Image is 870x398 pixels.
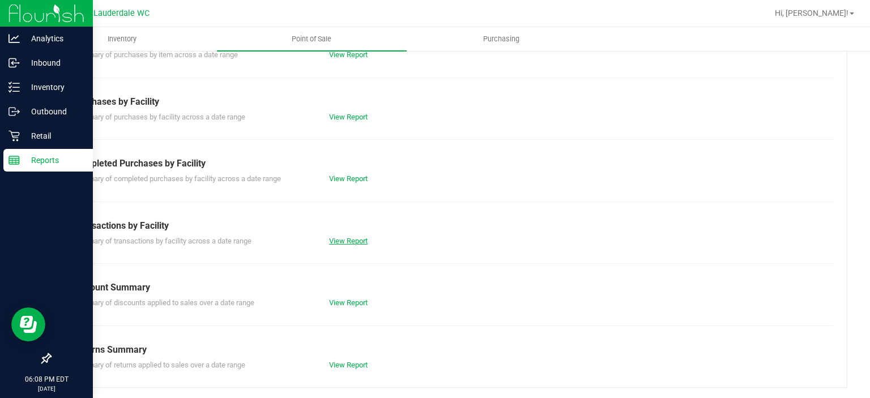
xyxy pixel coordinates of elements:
[20,105,88,118] p: Outbound
[5,384,88,393] p: [DATE]
[27,27,217,51] a: Inventory
[329,298,368,307] a: View Report
[73,361,245,369] span: Summary of returns applied to sales over a date range
[407,27,596,51] a: Purchasing
[20,129,88,143] p: Retail
[20,56,88,70] p: Inbound
[73,237,251,245] span: Summary of transactions by facility across a date range
[329,174,368,183] a: View Report
[73,157,824,170] div: Completed Purchases by Facility
[92,34,152,44] span: Inventory
[73,298,254,307] span: Summary of discounts applied to sales over a date range
[73,281,824,294] div: Discount Summary
[82,8,150,18] span: Ft. Lauderdale WC
[11,307,45,341] iframe: Resource center
[329,50,368,59] a: View Report
[73,95,824,109] div: Purchases by Facility
[468,34,535,44] span: Purchasing
[20,80,88,94] p: Inventory
[329,237,368,245] a: View Report
[8,57,20,69] inline-svg: Inbound
[5,374,88,384] p: 06:08 PM EDT
[329,113,368,121] a: View Report
[20,153,88,167] p: Reports
[775,8,848,18] span: Hi, [PERSON_NAME]!
[73,219,824,233] div: Transactions by Facility
[276,34,347,44] span: Point of Sale
[329,361,368,369] a: View Report
[8,155,20,166] inline-svg: Reports
[73,343,824,357] div: Returns Summary
[217,27,407,51] a: Point of Sale
[8,106,20,117] inline-svg: Outbound
[8,33,20,44] inline-svg: Analytics
[73,50,238,59] span: Summary of purchases by item across a date range
[8,82,20,93] inline-svg: Inventory
[8,130,20,142] inline-svg: Retail
[73,174,281,183] span: Summary of completed purchases by facility across a date range
[73,113,245,121] span: Summary of purchases by facility across a date range
[20,32,88,45] p: Analytics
